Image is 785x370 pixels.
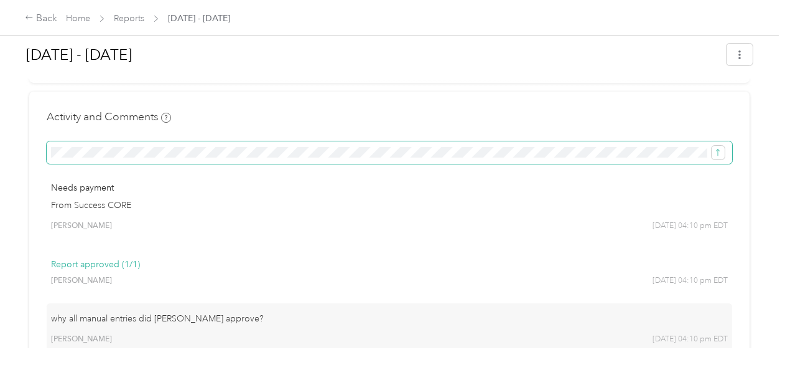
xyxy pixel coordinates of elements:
div: Back [25,11,57,26]
iframe: Everlance-gr Chat Button Frame [715,300,785,370]
h4: Activity and Comments [47,109,171,125]
span: [DATE] 04:10 pm EDT [653,221,728,232]
p: why all manual entries did [PERSON_NAME] approve? [51,312,728,325]
span: [DATE] - [DATE] [168,12,230,25]
a: Reports [114,13,144,24]
p: From Success CORE [51,199,728,212]
span: [PERSON_NAME] [51,334,112,345]
h1: Aug 1 - 31, 2025 [26,40,718,70]
span: [DATE] 04:10 pm EDT [653,275,728,287]
p: Report approved (1/1) [51,258,728,271]
span: [DATE] 04:10 pm EDT [653,334,728,345]
p: Needs payment [51,181,728,194]
span: [PERSON_NAME] [51,221,112,232]
a: Home [66,13,90,24]
span: [PERSON_NAME] [51,275,112,287]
